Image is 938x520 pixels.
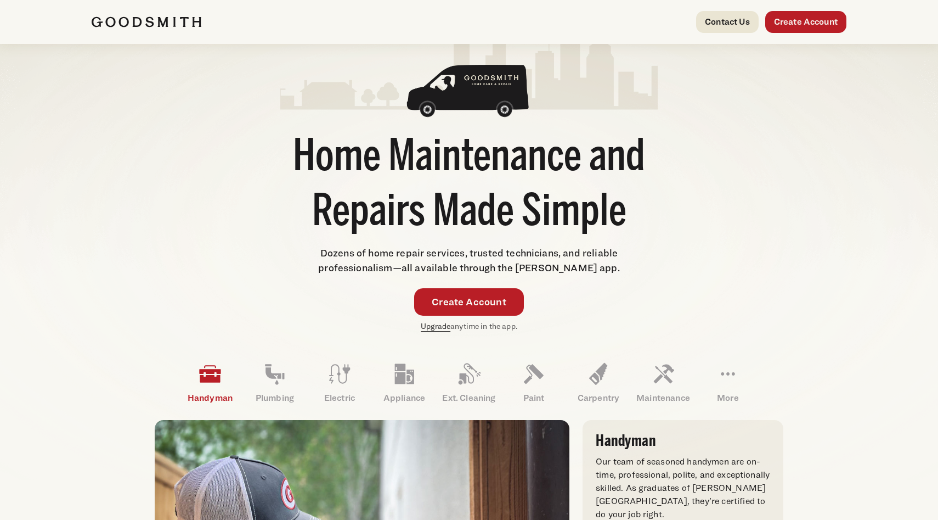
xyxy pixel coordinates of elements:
a: Electric [307,354,372,411]
a: Create Account [765,11,846,33]
p: Electric [307,392,372,405]
a: Plumbing [242,354,307,411]
p: Ext. Cleaning [437,392,501,405]
p: Maintenance [631,392,696,405]
span: Dozens of home repair services, trusted technicians, and reliable professionalism—all available t... [318,247,620,273]
a: Upgrade [421,321,450,331]
a: Appliance [372,354,437,411]
a: Ext. Cleaning [437,354,501,411]
p: Paint [501,392,566,405]
a: More [696,354,760,411]
a: Contact Us [696,11,759,33]
p: More [696,392,760,405]
a: Maintenance [631,354,696,411]
a: Create Account [414,288,524,316]
p: Plumbing [242,392,307,405]
img: Goodsmith [92,16,201,27]
h3: Handyman [596,433,770,449]
p: anytime in the app. [421,320,517,333]
h1: Home Maintenance and Repairs Made Simple [280,131,658,241]
a: Handyman [178,354,242,411]
p: Appliance [372,392,437,405]
p: Carpentry [566,392,631,405]
a: Paint [501,354,566,411]
p: Handyman [178,392,242,405]
a: Carpentry [566,354,631,411]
